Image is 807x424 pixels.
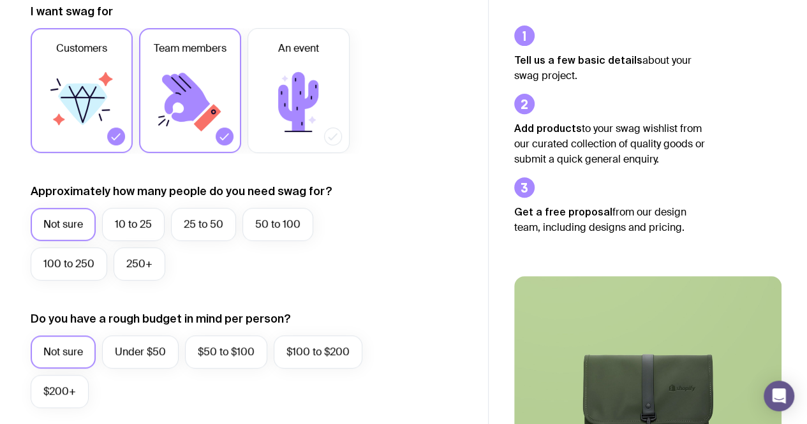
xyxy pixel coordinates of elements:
label: Under $50 [102,335,179,369]
label: I want swag for [31,4,113,19]
label: 100 to 250 [31,247,107,281]
strong: Tell us a few basic details [514,54,642,66]
p: to your swag wishlist from our curated collection of quality goods or submit a quick general enqu... [514,121,706,167]
label: $100 to $200 [274,335,362,369]
span: Customers [56,41,107,56]
div: Open Intercom Messenger [764,381,794,411]
label: Not sure [31,335,96,369]
span: An event [278,41,319,56]
label: 250+ [114,247,165,281]
label: 25 to 50 [171,208,236,241]
label: 50 to 100 [242,208,313,241]
label: $50 to $100 [185,335,267,369]
span: Team members [154,41,226,56]
label: Approximately how many people do you need swag for? [31,184,332,199]
strong: Get a free proposal [514,206,612,217]
label: Not sure [31,208,96,241]
strong: Add products [514,122,582,134]
p: about your swag project. [514,52,706,84]
label: $200+ [31,375,89,408]
p: from our design team, including designs and pricing. [514,204,706,235]
label: 10 to 25 [102,208,165,241]
label: Do you have a rough budget in mind per person? [31,311,291,326]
